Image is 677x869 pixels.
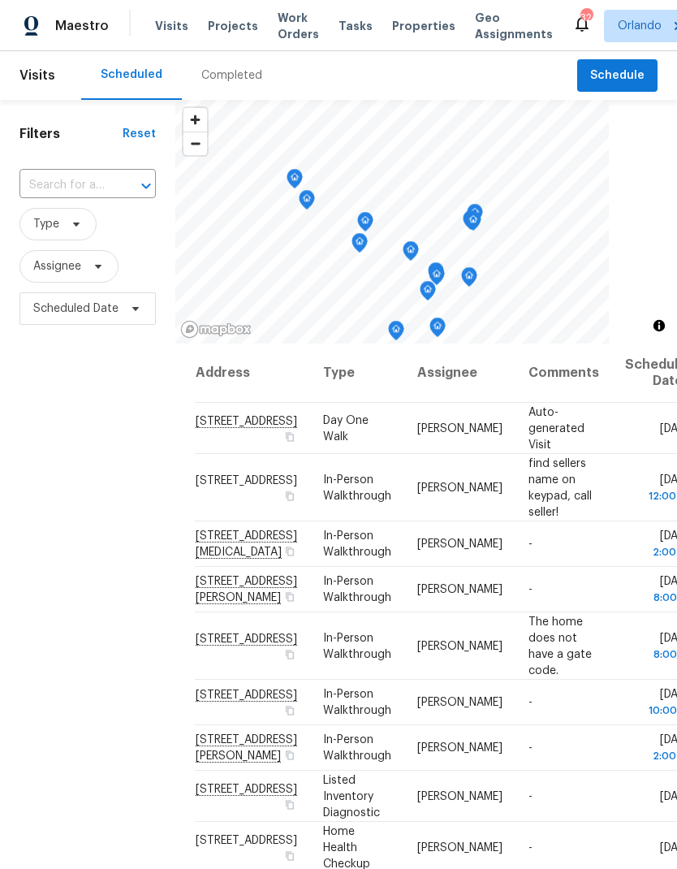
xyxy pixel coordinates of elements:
[196,474,297,486] span: [STREET_ADDRESS]
[101,67,162,83] div: Scheduled
[528,406,584,450] span: Auto-generated Visit
[403,241,419,266] div: Map marker
[282,646,297,661] button: Copy Address
[183,132,207,155] button: Zoom out
[417,742,502,754] span: [PERSON_NAME]
[417,422,502,434] span: [PERSON_NAME]
[577,59,658,93] button: Schedule
[135,175,157,197] button: Open
[357,212,373,237] div: Map marker
[183,108,207,132] button: Zoom in
[417,482,502,493] span: [PERSON_NAME]
[590,66,645,86] span: Schedule
[323,632,391,659] span: In-Person Walkthrough
[528,697,533,708] span: -
[19,58,55,93] span: Visits
[282,488,297,503] button: Copy Address
[208,18,258,34] span: Projects
[528,584,533,595] span: -
[388,321,404,346] div: Map marker
[338,20,373,32] span: Tasks
[351,233,368,258] div: Map marker
[123,126,156,142] div: Reset
[323,414,369,442] span: Day One Walk
[155,18,188,34] span: Visits
[461,267,477,292] div: Map marker
[323,774,380,818] span: Listed Inventory Diagnostic
[528,616,592,676] span: The home does not have a gate code.
[417,697,502,708] span: [PERSON_NAME]
[323,825,370,869] span: Home Health Checkup
[299,190,315,215] div: Map marker
[528,538,533,550] span: -
[429,266,445,291] div: Map marker
[323,689,391,716] span: In-Person Walkthrough
[404,344,515,403] th: Assignee
[33,216,59,232] span: Type
[467,204,483,229] div: Map marker
[195,344,310,403] th: Address
[420,281,436,306] div: Map marker
[323,530,391,558] span: In-Person Walkthrough
[282,748,297,763] button: Copy Address
[515,344,612,403] th: Comments
[282,544,297,559] button: Copy Address
[287,169,303,194] div: Map marker
[33,258,81,275] span: Assignee
[323,734,391,762] span: In-Person Walkthrough
[428,262,444,288] div: Map marker
[528,790,533,802] span: -
[282,848,297,863] button: Copy Address
[528,742,533,754] span: -
[417,538,502,550] span: [PERSON_NAME]
[463,210,479,236] div: Map marker
[278,10,319,42] span: Work Orders
[618,18,662,34] span: Orlando
[55,18,109,34] span: Maestro
[417,584,502,595] span: [PERSON_NAME]
[392,18,455,34] span: Properties
[417,790,502,802] span: [PERSON_NAME]
[580,10,592,26] div: 32
[201,67,262,84] div: Completed
[282,429,297,443] button: Copy Address
[19,126,123,142] h1: Filters
[465,211,481,236] div: Map marker
[310,344,404,403] th: Type
[196,834,297,845] span: [STREET_ADDRESS]
[528,457,592,517] span: find sellers name on keypad, call seller!
[282,797,297,811] button: Copy Address
[175,100,609,344] canvas: Map
[33,300,119,317] span: Scheduled Date
[649,316,669,335] button: Toggle attribution
[417,841,502,853] span: [PERSON_NAME]
[417,640,502,651] span: [PERSON_NAME]
[429,318,446,343] div: Map marker
[19,173,110,198] input: Search for an address...
[475,10,553,42] span: Geo Assignments
[323,473,391,501] span: In-Person Walkthrough
[180,320,252,339] a: Mapbox homepage
[282,703,297,718] button: Copy Address
[282,590,297,604] button: Copy Address
[323,576,391,603] span: In-Person Walkthrough
[654,317,664,335] span: Toggle attribution
[528,841,533,853] span: -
